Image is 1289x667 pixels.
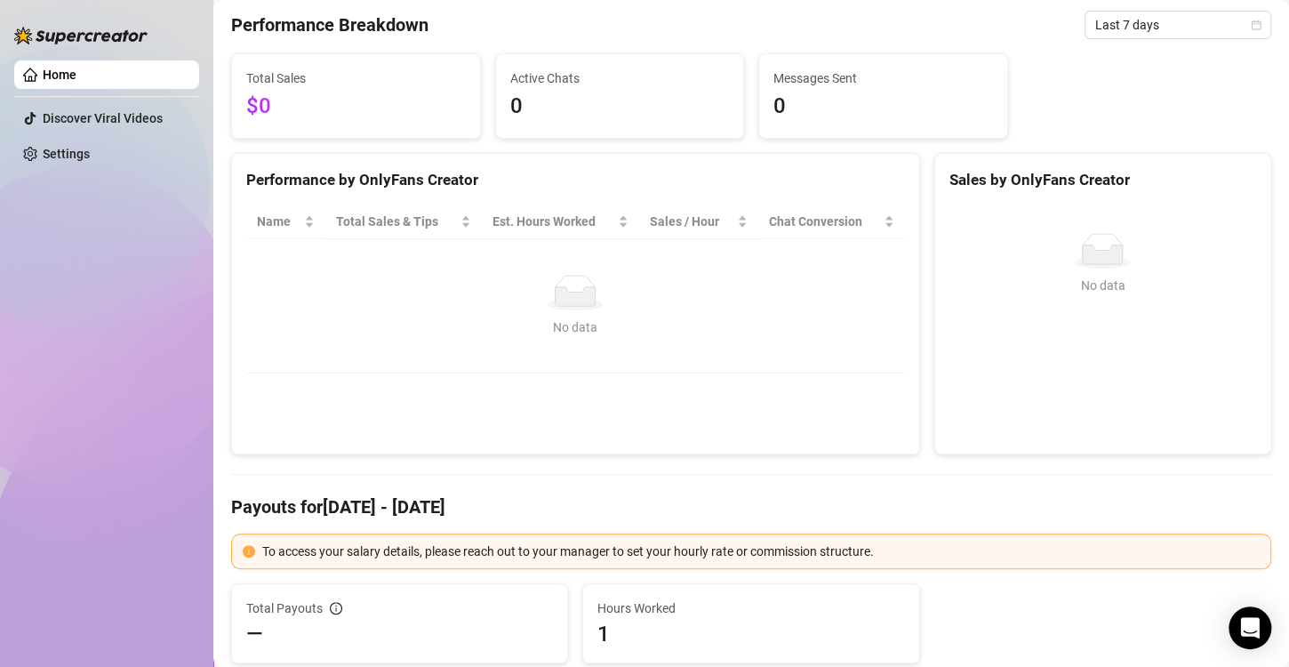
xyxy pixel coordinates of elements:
[246,68,466,88] span: Total Sales
[639,205,758,239] th: Sales / Hour
[510,68,730,88] span: Active Chats
[231,494,1271,519] h4: Payouts for [DATE] - [DATE]
[246,620,263,648] span: —
[949,168,1256,192] div: Sales by OnlyFans Creator
[510,90,730,124] span: 0
[14,27,148,44] img: logo-BBDzfeDw.svg
[492,212,614,231] div: Est. Hours Worked
[231,12,428,37] h4: Performance Breakdown
[1095,12,1261,38] span: Last 7 days
[257,212,300,231] span: Name
[1251,20,1261,30] span: calendar
[597,620,904,648] span: 1
[246,90,466,124] span: $0
[1229,607,1271,649] div: Open Intercom Messenger
[246,168,905,192] div: Performance by OnlyFans Creator
[330,602,342,615] span: info-circle
[957,276,1249,295] div: No data
[43,68,76,82] a: Home
[773,90,993,124] span: 0
[758,205,905,239] th: Chat Conversion
[246,599,323,618] span: Total Payouts
[43,147,90,161] a: Settings
[243,545,255,558] span: exclamation-circle
[325,205,482,239] th: Total Sales & Tips
[264,317,887,337] div: No data
[246,205,325,239] th: Name
[650,212,733,231] span: Sales / Hour
[773,68,993,88] span: Messages Sent
[597,599,904,618] span: Hours Worked
[262,542,1260,561] div: To access your salary details, please reach out to your manager to set your hourly rate or commis...
[336,212,457,231] span: Total Sales & Tips
[769,212,880,231] span: Chat Conversion
[43,111,163,125] a: Discover Viral Videos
